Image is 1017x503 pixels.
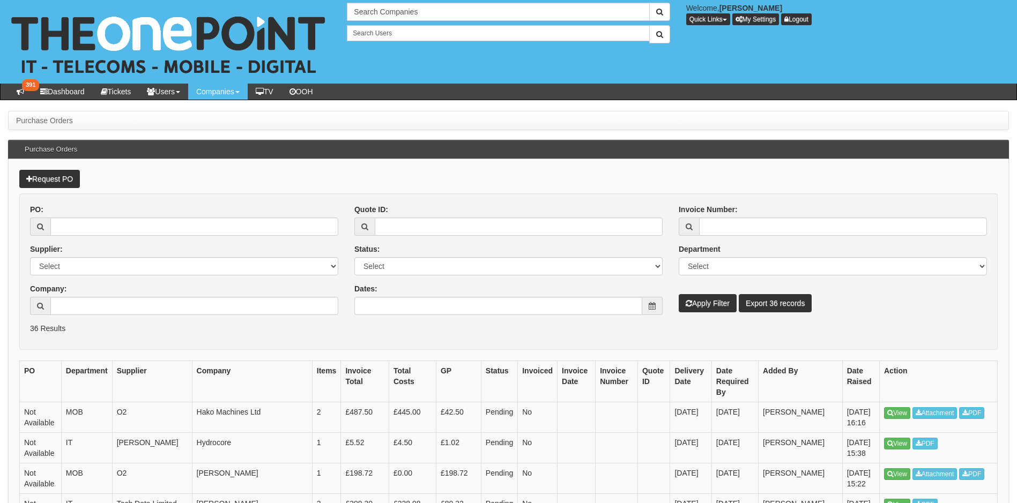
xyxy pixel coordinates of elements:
[354,283,377,294] label: Dates:
[912,468,957,480] a: Attachment
[389,463,436,494] td: £0.00
[248,84,281,100] a: TV
[842,402,879,433] td: [DATE] 16:16
[192,433,312,463] td: Hydrocore
[22,79,39,91] span: 391
[678,3,1017,25] div: Welcome,
[558,361,596,402] th: Invoice Date
[959,468,984,480] a: PDF
[759,361,843,402] th: Added By
[759,463,843,494] td: [PERSON_NAME]
[518,402,558,433] td: No
[959,407,984,419] a: PDF
[112,402,192,433] td: O2
[711,463,758,494] td: [DATE]
[188,84,248,100] a: Companies
[192,361,312,402] th: Company
[19,140,83,159] h3: Purchase Orders
[884,468,910,480] a: View
[884,438,910,449] a: View
[711,433,758,463] td: [DATE]
[518,463,558,494] td: No
[719,4,782,12] b: [PERSON_NAME]
[739,294,812,312] a: Export 36 records
[30,323,987,334] p: 36 Results
[670,463,711,494] td: [DATE]
[20,361,62,402] th: PO
[670,361,711,402] th: Delivery Date
[481,361,517,402] th: Status
[347,25,649,41] input: Search Users
[679,204,738,215] label: Invoice Number:
[436,463,481,494] td: £198.72
[481,463,517,494] td: Pending
[389,361,436,402] th: Total Costs
[711,361,758,402] th: Date Required By
[518,433,558,463] td: No
[93,84,139,100] a: Tickets
[912,438,938,449] a: PDF
[354,204,388,215] label: Quote ID:
[20,463,62,494] td: Not Available
[341,433,389,463] td: £5.52
[518,361,558,402] th: Invoiced
[884,407,910,419] a: View
[670,433,711,463] td: [DATE]
[686,13,730,25] button: Quick Links
[711,402,758,433] td: [DATE]
[842,361,879,402] th: Date Raised
[637,361,670,402] th: Quote ID
[139,84,188,100] a: Users
[312,402,341,433] td: 2
[192,463,312,494] td: [PERSON_NAME]
[281,84,321,100] a: OOH
[389,402,436,433] td: £445.00
[596,361,638,402] th: Invoice Number
[341,361,389,402] th: Invoice Total
[679,294,737,312] button: Apply Filter
[112,463,192,494] td: O2
[30,244,63,254] label: Supplier:
[30,204,43,215] label: PO:
[436,361,481,402] th: GP
[759,402,843,433] td: [PERSON_NAME]
[842,433,879,463] td: [DATE] 15:38
[354,244,380,254] label: Status:
[679,244,721,254] label: Department
[781,13,812,25] a: Logout
[670,402,711,433] td: [DATE]
[312,433,341,463] td: 1
[389,433,436,463] td: £4.50
[341,463,389,494] td: £198.72
[61,402,112,433] td: MOB
[32,84,93,100] a: Dashboard
[192,402,312,433] td: Hako Machines Ltd
[341,402,389,433] td: £487.50
[112,361,192,402] th: Supplier
[481,433,517,463] td: Pending
[481,402,517,433] td: Pending
[436,433,481,463] td: £1.02
[912,407,957,419] a: Attachment
[16,115,73,126] li: Purchase Orders
[880,361,998,402] th: Action
[436,402,481,433] td: £42.50
[732,13,780,25] a: My Settings
[842,463,879,494] td: [DATE] 15:22
[20,433,62,463] td: Not Available
[19,170,80,188] a: Request PO
[312,463,341,494] td: 1
[759,433,843,463] td: [PERSON_NAME]
[347,3,649,21] input: Search Companies
[312,361,341,402] th: Items
[30,283,66,294] label: Company:
[61,361,112,402] th: Department
[61,433,112,463] td: IT
[61,463,112,494] td: MOB
[112,433,192,463] td: [PERSON_NAME]
[20,402,62,433] td: Not Available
